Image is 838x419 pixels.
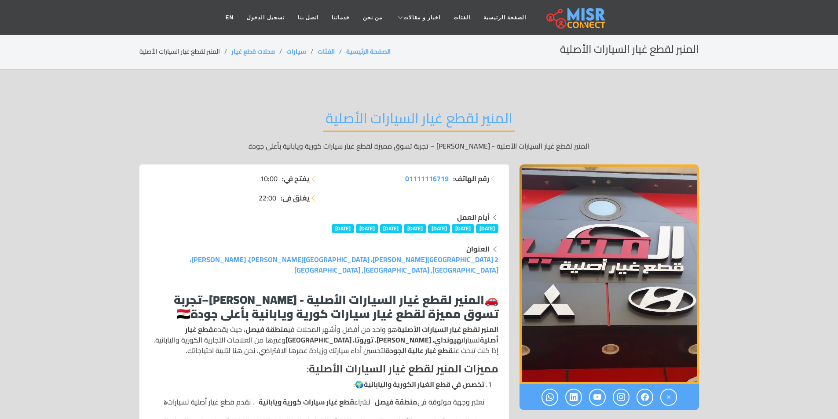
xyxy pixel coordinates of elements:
[259,193,276,203] span: 22:00
[209,289,484,310] strong: المنير لقطع غيار السيارات الأصلية - [PERSON_NAME]
[139,141,699,151] p: المنير لقطع غيار السيارات الأصلية - [PERSON_NAME] – تجربة تسوق مميزة لقطع غيار سيارات كورية ويابا...
[405,172,449,185] span: 01111116719
[356,224,378,233] span: [DATE]
[546,7,605,29] img: main.misr_connect
[150,324,498,356] p: هو واحد من أفضل وأشهر المحلات في ، حيث يقدم لسيارات وغيرها من العلامات التجارية الكورية والياباني...
[346,46,391,57] a: الصفحة الرئيسية
[356,9,389,26] a: من نحن
[466,242,490,255] strong: العنوان
[457,211,490,224] strong: أيام العمل
[403,14,440,22] span: اخبار و مقالات
[231,46,275,57] a: محلات قطع غيار
[285,333,461,346] strong: هيونداي، [PERSON_NAME]، تويوتا، [GEOGRAPHIC_DATA]
[190,253,498,277] a: 2 [GEOGRAPHIC_DATA][PERSON_NAME]، [GEOGRAPHIC_DATA][PERSON_NAME]، [PERSON_NAME]، [GEOGRAPHIC_DATA...
[380,224,403,233] span: [DATE]
[332,224,354,233] span: [DATE]
[452,224,474,233] span: [DATE]
[139,47,231,56] li: المنير لقطع غيار السيارات الأصلية
[323,109,515,132] h2: المنير لقطع غيار السيارات الأصلية
[325,9,356,26] a: خدماتنا
[453,173,489,184] strong: رقم الهاتف:
[150,363,498,375] h4: :
[150,293,498,320] h3: 🚗 – 🇪🇬
[405,173,449,184] a: 01111116719
[447,9,477,26] a: الفئات
[389,9,447,26] a: اخبار و مقالات
[245,323,288,336] strong: منطقة فيصل
[375,397,417,407] strong: منطقة فيصل
[185,323,498,346] strong: قطع غيار أصلية
[318,46,335,57] a: الفئات
[291,9,325,26] a: اتصل بنا
[477,9,533,26] a: الصفحة الرئيسية
[219,9,241,26] a: EN
[520,164,699,384] div: 1 / 1
[164,397,484,407] li: نعتبر وجهة موثوقة في لشراء . نقدم قطع غيار أصلية لسيارات ، ، ، ، وأكثر.
[164,379,484,390] p: 🌍:
[397,323,498,336] strong: المنير لقطع غيار السيارات الأصلية
[560,43,699,56] h2: المنير لقطع غيار السيارات الأصلية
[309,359,498,379] strong: مميزات المنير لقطع غيار السيارات الأصلية
[282,173,310,184] strong: يفتح في:
[240,9,291,26] a: تسجيل الدخول
[520,164,699,384] img: المنير لقطع غيار السيارات الأصلية
[281,193,310,203] strong: يغلق في:
[286,46,306,57] a: سيارات
[404,224,426,233] span: [DATE]
[174,289,498,324] strong: تجربة تسوق مميزة لقطع غيار سيارات كورية ويابانية بأعلى جودة
[260,173,278,184] span: 10:00
[428,224,450,233] span: [DATE]
[476,224,498,233] span: [DATE]
[364,378,484,391] strong: تخصص في قطع الغيار الكورية واليابانية
[385,344,453,357] strong: قطع غيار عالية الجودة
[259,397,354,407] strong: قطع غيار سيارات كورية ويابانية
